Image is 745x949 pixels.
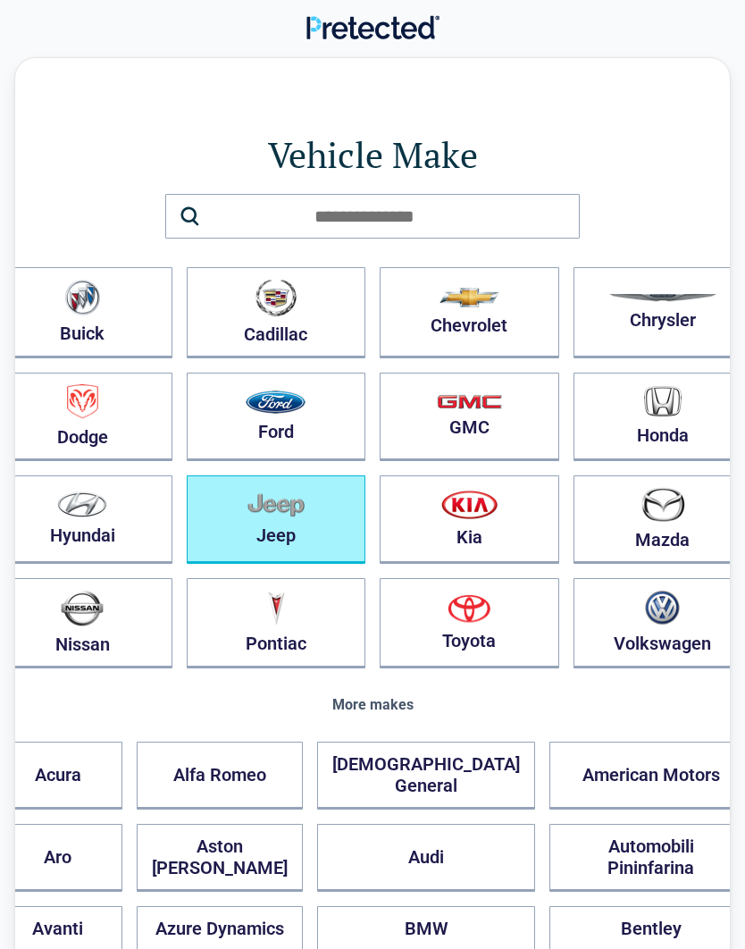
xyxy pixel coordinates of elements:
button: Jeep [187,475,366,564]
button: Toyota [380,578,559,668]
button: Kia [380,475,559,564]
button: Ford [187,373,366,461]
button: Chevrolet [380,267,559,358]
button: GMC [380,373,559,461]
button: Pontiac [187,578,366,668]
button: Alfa Romeo [137,742,303,810]
button: Aston [PERSON_NAME] [137,824,303,892]
button: Cadillac [187,267,366,358]
button: Audi [317,824,535,892]
button: [DEMOGRAPHIC_DATA] General [317,742,535,810]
